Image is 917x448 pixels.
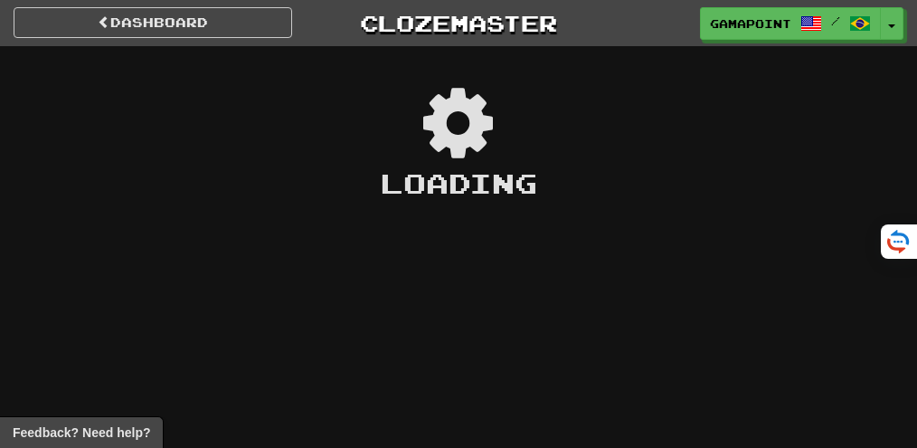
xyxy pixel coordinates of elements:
[14,7,292,38] a: Dashboard
[710,15,791,32] span: GamaPoint
[700,7,881,40] a: GamaPoint /
[13,424,150,442] span: Open feedback widget
[319,7,598,39] a: Clozemaster
[831,14,840,27] span: /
